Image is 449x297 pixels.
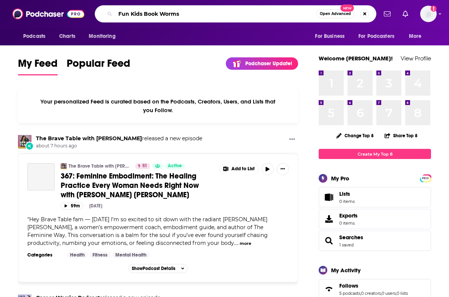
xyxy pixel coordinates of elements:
[331,175,349,182] div: My Pro
[400,7,411,20] a: Show notifications dropdown
[18,57,58,75] a: My Feed
[61,163,67,169] img: The Brave Table with Dr. Neeta Bhushan
[165,163,185,169] a: Active
[27,163,55,190] a: 367: Feminine Embodiment: The Healing Practice Every Woman Needs Right Now with Amy Natalie
[381,291,382,296] span: ,
[339,234,363,241] a: Searches
[339,282,408,289] a: Follows
[54,29,80,43] a: Charts
[421,175,430,181] a: PRO
[396,291,397,296] span: ,
[18,89,298,123] div: Your personalized Feed is curated based on the Podcasts, Creators, Users, and Lists that you Follow.
[319,187,431,207] a: Lists
[319,209,431,229] a: Exports
[358,31,394,42] span: For Podcasters
[420,6,437,22] span: Logged in as sarahhallprinc
[331,267,361,274] div: My Activity
[319,231,431,251] span: Searches
[384,128,418,143] button: Share Top 8
[61,171,199,199] span: 367: Feminine Embodiment: The Healing Practice Every Woman Needs Right Now with [PERSON_NAME] [PE...
[95,5,376,22] div: Search podcasts, credits, & more...
[27,216,268,246] span: Hey Brave Table fam — [DATE] I’m so excited to sit down with the radiant [PERSON_NAME] [PERSON_NA...
[23,31,45,42] span: Podcasts
[168,162,182,170] span: Active
[67,57,130,74] span: Popular Feed
[89,31,115,42] span: Monitoring
[135,163,150,169] a: 51
[361,291,381,296] a: 0 creators
[320,12,351,16] span: Open Advanced
[321,284,336,294] a: Follows
[115,8,316,20] input: Search podcasts, credits, & more...
[339,190,350,197] span: Lists
[59,31,75,42] span: Charts
[18,29,55,43] button: open menu
[90,252,110,258] a: Fitness
[128,264,188,273] button: ShowPodcast Details
[339,242,354,247] a: 1 saved
[310,29,354,43] button: open menu
[240,240,251,247] button: more
[36,135,202,142] h3: released a new episode
[84,29,125,43] button: open menu
[36,135,142,142] a: The Brave Table with Dr. Neeta Bhushan
[245,60,292,67] p: Podchaser Update!
[420,6,437,22] img: User Profile
[61,202,83,210] button: 59m
[25,142,34,150] div: New Episode
[315,31,345,42] span: For Business
[382,291,396,296] a: 0 users
[321,192,336,202] span: Lists
[332,131,378,140] button: Change Top 8
[277,163,289,175] button: Show More Button
[12,7,84,21] img: Podchaser - Follow, Share and Rate Podcasts
[112,252,149,258] a: Mental Health
[61,171,214,199] a: 367: Feminine Embodiment: The Healing Practice Every Woman Needs Right Now with [PERSON_NAME] [PE...
[142,162,147,170] span: 51
[319,55,393,62] a: Welcome [PERSON_NAME]!
[316,9,354,18] button: Open AdvancedNew
[319,149,431,159] a: Create My Top 8
[339,212,358,219] span: Exports
[286,135,298,144] button: Show More Button
[235,240,239,246] span: ...
[36,143,202,149] span: about 7 hours ago
[27,216,268,246] span: "
[381,7,394,20] a: Show notifications dropdown
[339,199,355,204] span: 0 items
[339,220,358,226] span: 0 items
[27,252,61,258] h3: Categories
[321,214,336,224] span: Exports
[69,163,130,169] a: The Brave Table with [PERSON_NAME]
[231,166,255,172] span: Add to List
[18,57,58,74] span: My Feed
[340,4,354,12] span: New
[354,29,405,43] button: open menu
[431,6,437,12] svg: Add a profile image
[132,266,175,271] span: Show Podcast Details
[404,29,431,43] button: open menu
[401,55,431,62] a: View Profile
[339,282,358,289] span: Follows
[89,203,102,208] div: [DATE]
[219,163,258,175] button: Show More Button
[67,252,88,258] a: Health
[409,31,422,42] span: More
[397,291,408,296] a: 0 lists
[339,291,360,296] a: 5 podcasts
[420,6,437,22] button: Show profile menu
[18,135,31,148] img: The Brave Table with Dr. Neeta Bhushan
[339,190,355,197] span: Lists
[67,57,130,75] a: Popular Feed
[321,235,336,246] a: Searches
